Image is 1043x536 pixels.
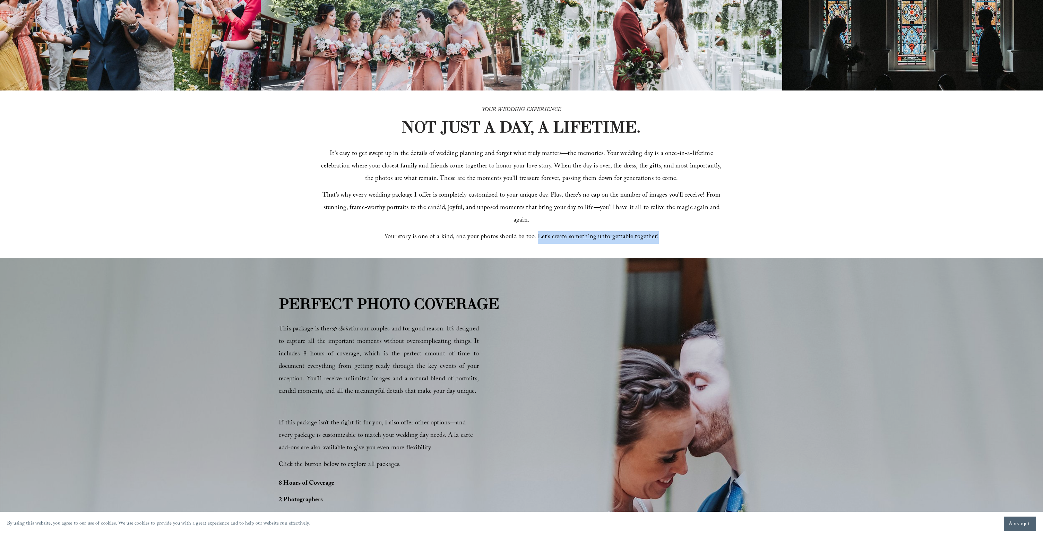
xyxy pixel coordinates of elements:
[1009,520,1031,527] span: Accept
[279,495,323,506] strong: 2 Photographers
[482,105,561,115] em: YOUR WEDDING EXPERIENCE
[1004,517,1036,531] button: Accept
[7,519,310,529] p: By using this website, you agree to our use of cookies. We use cookies to provide you with a grea...
[279,294,499,313] strong: PERFECT PHOTO COVERAGE
[401,117,640,137] strong: NOT JUST A DAY, A LIFETIME.
[279,418,475,454] span: If this package isn’t the right fit for you, I also offer other options—and every package is cust...
[322,190,722,226] span: That’s why every wedding package I offer is completely customized to your unique day. Plus, there...
[279,478,334,489] strong: 8 Hours of Coverage
[279,460,401,470] span: Click the button below to explore all packages.
[279,324,479,397] span: This package is the for our couples and for good reason. It’s designed to capture all the importa...
[384,232,659,243] span: Your story is one of a kind, and your photos should be too. Let’s create something unforgettable ...
[321,149,723,184] span: It’s easy to get swept up in the details of wedding planning and forget what truly matters—the me...
[329,324,351,335] em: top choice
